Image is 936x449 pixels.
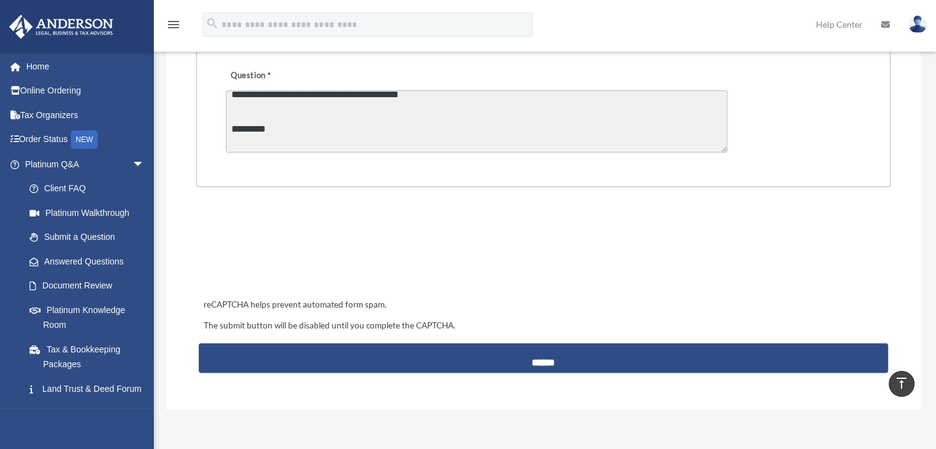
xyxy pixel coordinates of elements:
iframe: reCAPTCHA [200,225,387,273]
a: Portal Feedback [17,401,163,426]
a: Land Trust & Deed Forum [17,376,163,401]
a: Client FAQ [17,177,163,201]
i: search [206,17,219,30]
a: menu [166,22,181,32]
a: Tax Organizers [9,103,163,127]
a: vertical_align_top [889,371,914,397]
a: Document Review [17,274,163,298]
div: reCAPTCHA helps prevent automated form spam. [199,298,888,312]
a: Online Ordering [9,79,163,103]
i: vertical_align_top [894,376,909,391]
img: Anderson Advisors Platinum Portal [6,15,117,39]
div: NEW [71,130,98,149]
div: The submit button will be disabled until you complete the CAPTCHA. [199,319,888,333]
a: Answered Questions [17,249,163,274]
a: Home [9,54,163,79]
label: Question [226,68,321,85]
a: Platinum Knowledge Room [17,298,163,337]
a: Submit a Question [17,225,157,250]
a: Tax & Bookkeeping Packages [17,337,163,376]
a: Platinum Walkthrough [17,201,163,225]
a: Order StatusNEW [9,127,163,153]
span: arrow_drop_down [132,152,157,177]
img: User Pic [908,15,927,33]
i: menu [166,17,181,32]
a: Platinum Q&Aarrow_drop_down [9,152,163,177]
